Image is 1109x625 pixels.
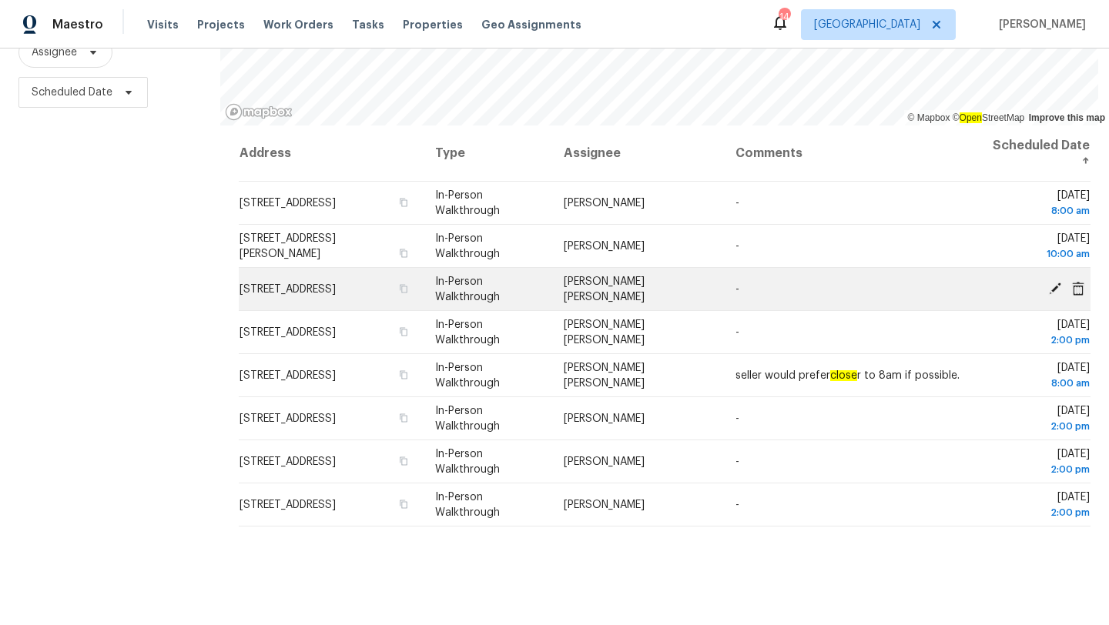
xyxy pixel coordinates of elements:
[240,198,336,209] span: [STREET_ADDRESS]
[991,505,1090,520] div: 2:00 pm
[240,500,336,510] span: [STREET_ADDRESS]
[240,284,336,295] span: [STREET_ADDRESS]
[991,462,1090,477] div: 2:00 pm
[403,17,463,32] span: Properties
[435,276,500,302] span: In-Person Walkthrough
[991,246,1090,262] div: 10:00 am
[564,198,645,209] span: [PERSON_NAME]
[564,319,645,346] span: [PERSON_NAME] [PERSON_NAME]
[991,492,1090,520] span: [DATE]
[830,370,857,381] ah_el_jm_1744035635894: close
[735,284,739,295] span: -
[352,19,384,30] span: Tasks
[239,125,423,182] th: Address
[960,112,982,123] ah_el_jm_1744035306855: Open
[240,233,336,259] span: [STREET_ADDRESS][PERSON_NAME]
[435,190,500,216] span: In-Person Walkthrough
[32,85,112,100] span: Scheduled Date
[979,125,1091,182] th: Scheduled Date ↑
[723,125,979,182] th: Comments
[991,203,1090,219] div: 8:00 am
[52,17,103,32] span: Maestro
[735,370,960,381] span: seller would prefer r to 8am if possible.
[481,17,581,32] span: Geo Assignments
[564,500,645,510] span: [PERSON_NAME]
[1067,281,1090,295] span: Cancel
[735,327,739,338] span: -
[240,413,336,424] span: [STREET_ADDRESS]
[240,370,336,381] span: [STREET_ADDRESS]
[435,363,500,389] span: In-Person Walkthrough
[564,456,645,467] span: [PERSON_NAME]
[991,449,1090,477] span: [DATE]
[551,125,723,182] th: Assignee
[991,419,1090,434] div: 2:00 pm
[397,454,410,468] button: Copy Address
[564,413,645,424] span: [PERSON_NAME]
[435,319,500,346] span: In-Person Walkthrough
[991,363,1090,391] span: [DATE]
[1029,112,1105,123] a: Improve this map
[991,333,1090,348] div: 2:00 pm
[993,17,1086,32] span: [PERSON_NAME]
[397,411,410,425] button: Copy Address
[991,190,1090,219] span: [DATE]
[240,327,336,338] span: [STREET_ADDRESS]
[225,103,293,121] a: Mapbox homepage
[564,363,645,389] span: [PERSON_NAME] [PERSON_NAME]
[991,319,1090,348] span: [DATE]
[564,241,645,252] span: [PERSON_NAME]
[240,456,336,467] span: [STREET_ADDRESS]
[435,233,500,259] span: In-Person Walkthrough
[814,17,920,32] span: [GEOGRAPHIC_DATA]
[735,241,739,252] span: -
[32,45,77,60] span: Assignee
[779,9,789,25] div: 14
[435,492,500,518] span: In-Person Walkthrough
[397,497,410,511] button: Copy Address
[435,406,500,432] span: In-Person Walkthrough
[1044,281,1067,295] span: Edit
[263,17,333,32] span: Work Orders
[735,456,739,467] span: -
[735,500,739,510] span: -
[908,112,950,123] a: Mapbox
[991,376,1090,391] div: 8:00 am
[197,17,245,32] span: Projects
[397,196,410,209] button: Copy Address
[953,112,1025,123] a: OpenStreetMap
[991,233,1090,262] span: [DATE]
[435,449,500,475] span: In-Person Walkthrough
[735,198,739,209] span: -
[147,17,179,32] span: Visits
[564,276,645,302] span: [PERSON_NAME] [PERSON_NAME]
[991,406,1090,434] span: [DATE]
[397,246,410,260] button: Copy Address
[735,413,739,424] span: -
[423,125,552,182] th: Type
